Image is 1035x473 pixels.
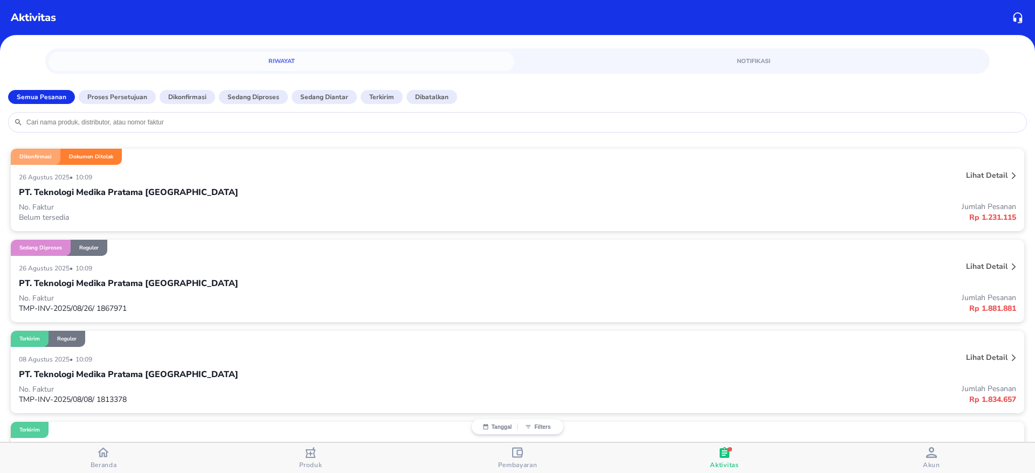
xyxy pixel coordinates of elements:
[17,92,66,102] p: Semua Pesanan
[521,52,986,71] a: Notifikasi
[11,10,56,26] p: Aktivitas
[49,52,514,71] a: Riwayat
[415,92,448,102] p: Dibatalkan
[517,394,1016,405] p: Rp 1.834.657
[300,92,348,102] p: Sedang diantar
[79,90,156,104] button: Proses Persetujuan
[57,335,77,343] p: Reguler
[923,461,940,469] span: Akun
[55,56,508,66] span: Riwayat
[19,335,40,343] p: Terkirim
[219,90,288,104] button: Sedang diproses
[527,56,980,66] span: Notifikasi
[966,352,1008,363] p: Lihat detail
[19,277,238,290] p: PT. Teknologi Medika Pratama [GEOGRAPHIC_DATA]
[19,368,238,381] p: PT. Teknologi Medika Pratama [GEOGRAPHIC_DATA]
[75,355,95,364] p: 10:09
[19,293,517,303] p: No. Faktur
[517,303,1016,314] p: Rp 1.881.881
[19,202,517,212] p: No. Faktur
[19,394,517,405] p: TMP-INV-2025/08/08/ 1813378
[75,173,95,182] p: 10:09
[517,423,558,430] button: Filters
[19,212,517,222] p: Belum tersedia
[361,90,403,104] button: Terkirim
[87,92,147,102] p: Proses Persetujuan
[292,90,357,104] button: Sedang diantar
[517,384,1016,394] p: Jumlah Pesanan
[168,92,206,102] p: Dikonfirmasi
[621,443,828,473] button: Aktivitas
[19,355,75,364] p: 08 Agustus 2025 •
[75,264,95,273] p: 10:09
[79,244,99,252] p: Reguler
[517,201,1016,212] p: Jumlah Pesanan
[19,384,517,394] p: No. Faktur
[828,443,1035,473] button: Akun
[414,443,621,473] button: Pembayaran
[19,186,238,199] p: PT. Teknologi Medika Pratama [GEOGRAPHIC_DATA]
[8,90,75,104] button: Semua Pesanan
[160,90,215,104] button: Dikonfirmasi
[19,173,75,182] p: 26 Agustus 2025 •
[19,264,75,273] p: 26 Agustus 2025 •
[91,461,117,469] span: Beranda
[69,153,113,161] p: Dokumen Ditolak
[19,244,62,252] p: Sedang diproses
[406,90,457,104] button: Dibatalkan
[207,443,414,473] button: Produk
[477,423,517,430] button: Tanggal
[25,118,1021,127] input: Cari nama produk, distributor, atau nomor faktur
[227,92,279,102] p: Sedang diproses
[710,461,739,469] span: Aktivitas
[369,92,394,102] p: Terkirim
[966,261,1008,272] p: Lihat detail
[45,48,990,71] div: simple tabs
[517,293,1016,303] p: Jumlah Pesanan
[517,212,1016,223] p: Rp 1.231.115
[498,461,537,469] span: Pembayaran
[19,303,517,314] p: TMP-INV-2025/08/26/ 1867971
[966,170,1008,180] p: Lihat detail
[19,153,52,161] p: Dikonfirmasi
[299,461,322,469] span: Produk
